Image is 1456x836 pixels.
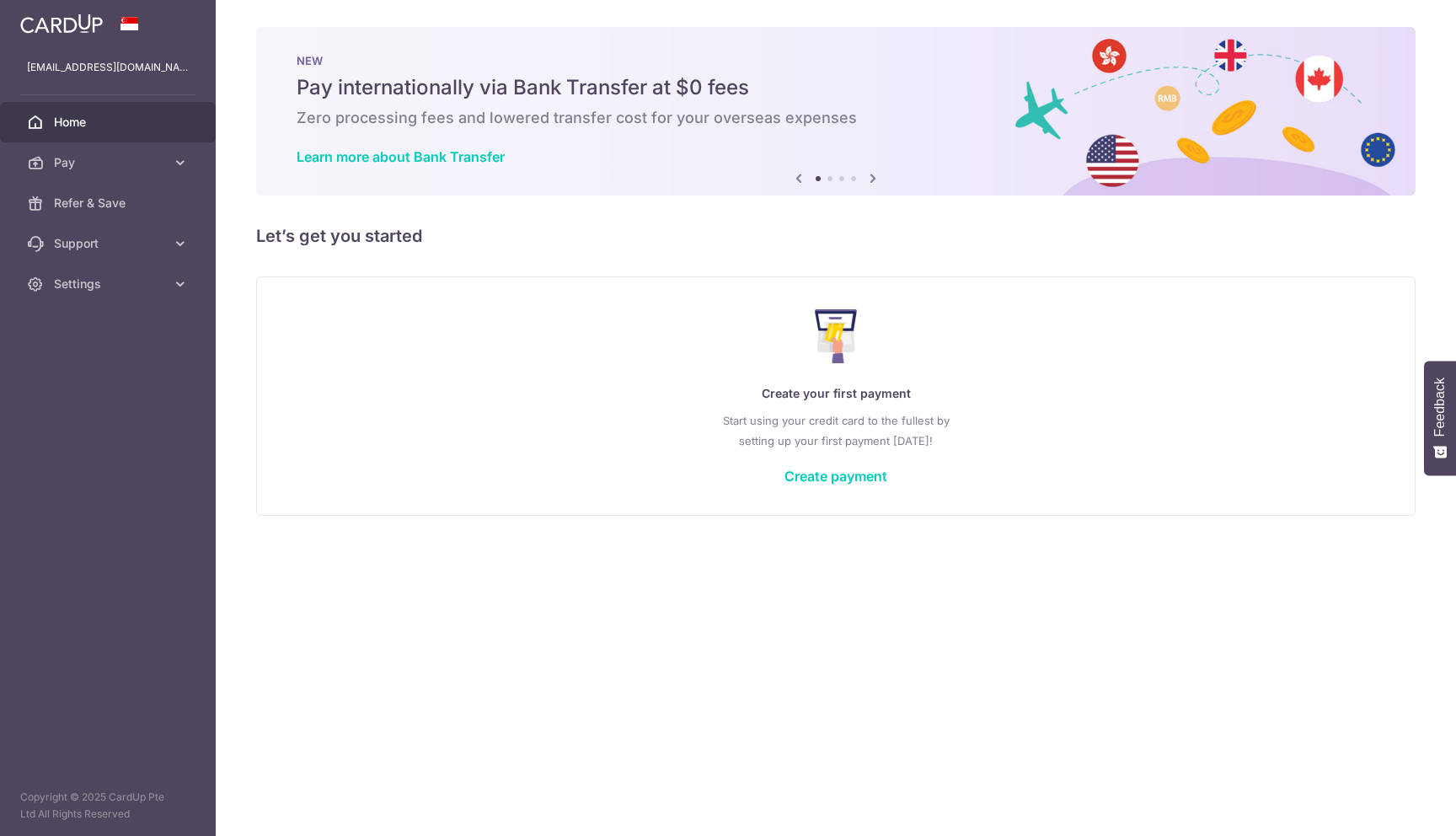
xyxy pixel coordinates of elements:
img: Bank transfer banner [256,27,1416,196]
h6: Zero processing fees and lowered transfer cost for your overseas expenses [297,108,1375,128]
span: Feedback [1432,378,1448,437]
span: Support [54,235,165,252]
p: Start using your credit card to the fullest by setting up your first payment [DATE]! [291,410,1381,451]
button: Feedback - Show survey [1424,361,1456,475]
span: Refer & Save [54,195,165,212]
a: Create payment [784,468,887,485]
p: [EMAIL_ADDRESS][DOMAIN_NAME] [27,59,189,76]
a: Learn more about Bank Transfer [297,148,505,165]
img: CardUp [20,13,103,34]
p: NEW [297,54,1375,67]
h5: Pay internationally via Bank Transfer at $0 fees [297,74,1375,101]
p: Create your first payment [291,383,1381,404]
span: Pay [54,154,165,171]
span: Home [54,114,165,131]
img: Make Payment [815,309,858,363]
span: Settings [54,276,165,292]
h5: Let’s get you started [256,222,1416,249]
